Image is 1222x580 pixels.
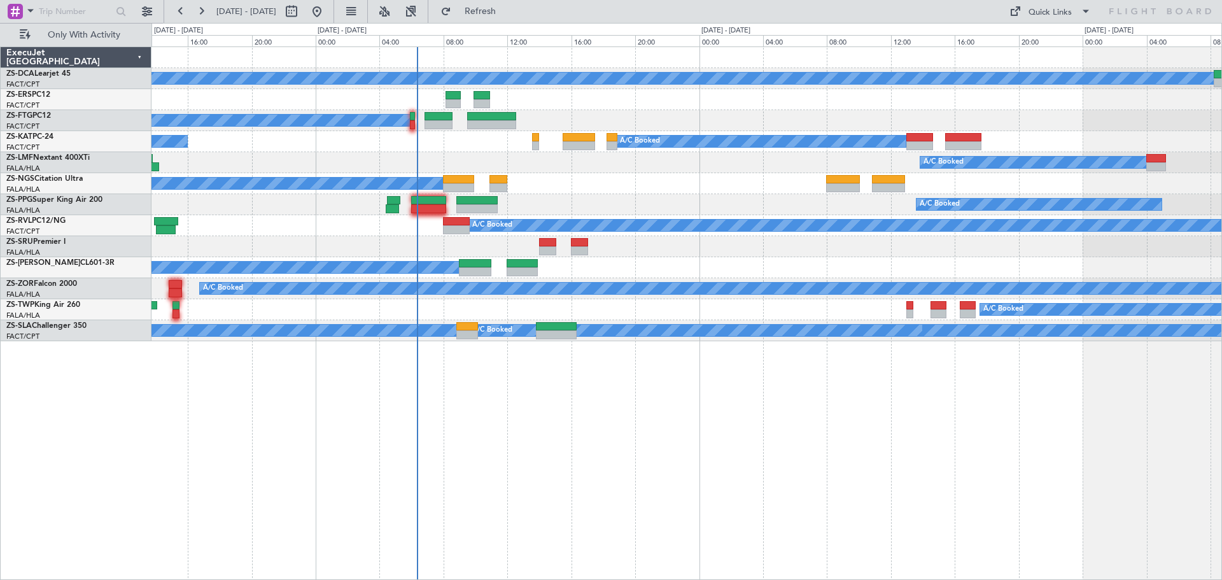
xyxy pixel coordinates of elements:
div: [DATE] - [DATE] [1085,25,1134,36]
div: 16:00 [188,35,251,46]
a: ZS-ERSPC12 [6,91,50,99]
div: 12:00 [507,35,571,46]
a: ZS-RVLPC12/NG [6,217,66,225]
div: Quick Links [1029,6,1072,19]
a: FALA/HLA [6,311,40,320]
a: ZS-DCALearjet 45 [6,70,71,78]
a: ZS-PPGSuper King Air 200 [6,196,102,204]
a: FACT/CPT [6,143,39,152]
a: FACT/CPT [6,227,39,236]
div: 20:00 [635,35,699,46]
span: Refresh [454,7,507,16]
div: 00:00 [316,35,379,46]
div: 00:00 [1083,35,1146,46]
div: 20:00 [252,35,316,46]
a: FACT/CPT [6,101,39,110]
a: ZS-KATPC-24 [6,133,53,141]
a: FACT/CPT [6,122,39,131]
a: FALA/HLA [6,290,40,299]
div: 04:00 [379,35,443,46]
button: Refresh [435,1,511,22]
a: FALA/HLA [6,164,40,173]
div: A/C Booked [924,153,964,172]
div: A/C Booked [472,216,512,235]
a: ZS-SLAChallenger 350 [6,322,87,330]
button: Quick Links [1003,1,1097,22]
div: [DATE] - [DATE] [154,25,203,36]
span: ZS-ERS [6,91,32,99]
div: A/C Booked [620,132,660,151]
span: ZS-SRU [6,238,33,246]
a: ZS-SRUPremier I [6,238,66,246]
span: ZS-TWP [6,301,34,309]
a: FACT/CPT [6,80,39,89]
button: Only With Activity [14,25,138,45]
a: ZS-NGSCitation Ultra [6,175,83,183]
div: 20:00 [1019,35,1083,46]
a: FALA/HLA [6,248,40,257]
span: ZS-RVL [6,217,32,225]
span: [DATE] - [DATE] [216,6,276,17]
div: 04:00 [1147,35,1211,46]
span: ZS-NGS [6,175,34,183]
span: ZS-DCA [6,70,34,78]
a: FACT/CPT [6,332,39,341]
div: A/C Booked [472,321,512,340]
div: 08:00 [827,35,890,46]
span: ZS-PPG [6,196,32,204]
div: [DATE] - [DATE] [701,25,750,36]
a: ZS-LMFNextant 400XTi [6,154,90,162]
div: 16:00 [572,35,635,46]
span: ZS-[PERSON_NAME] [6,259,80,267]
a: ZS-FTGPC12 [6,112,51,120]
div: A/C Booked [920,195,960,214]
div: 08:00 [444,35,507,46]
span: ZS-FTG [6,112,32,120]
div: 16:00 [955,35,1018,46]
span: Only With Activity [33,31,134,39]
div: A/C Booked [983,300,1023,319]
a: ZS-ZORFalcon 2000 [6,280,77,288]
div: [DATE] - [DATE] [318,25,367,36]
span: ZS-LMF [6,154,33,162]
span: ZS-SLA [6,322,32,330]
div: 12:00 [124,35,188,46]
div: A/C Booked [203,279,243,298]
input: Trip Number [39,2,112,21]
span: ZS-KAT [6,133,32,141]
a: FALA/HLA [6,185,40,194]
a: FALA/HLA [6,206,40,215]
div: 00:00 [699,35,763,46]
a: ZS-[PERSON_NAME]CL601-3R [6,259,115,267]
div: 12:00 [891,35,955,46]
div: 04:00 [763,35,827,46]
a: ZS-TWPKing Air 260 [6,301,80,309]
span: ZS-ZOR [6,280,34,288]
